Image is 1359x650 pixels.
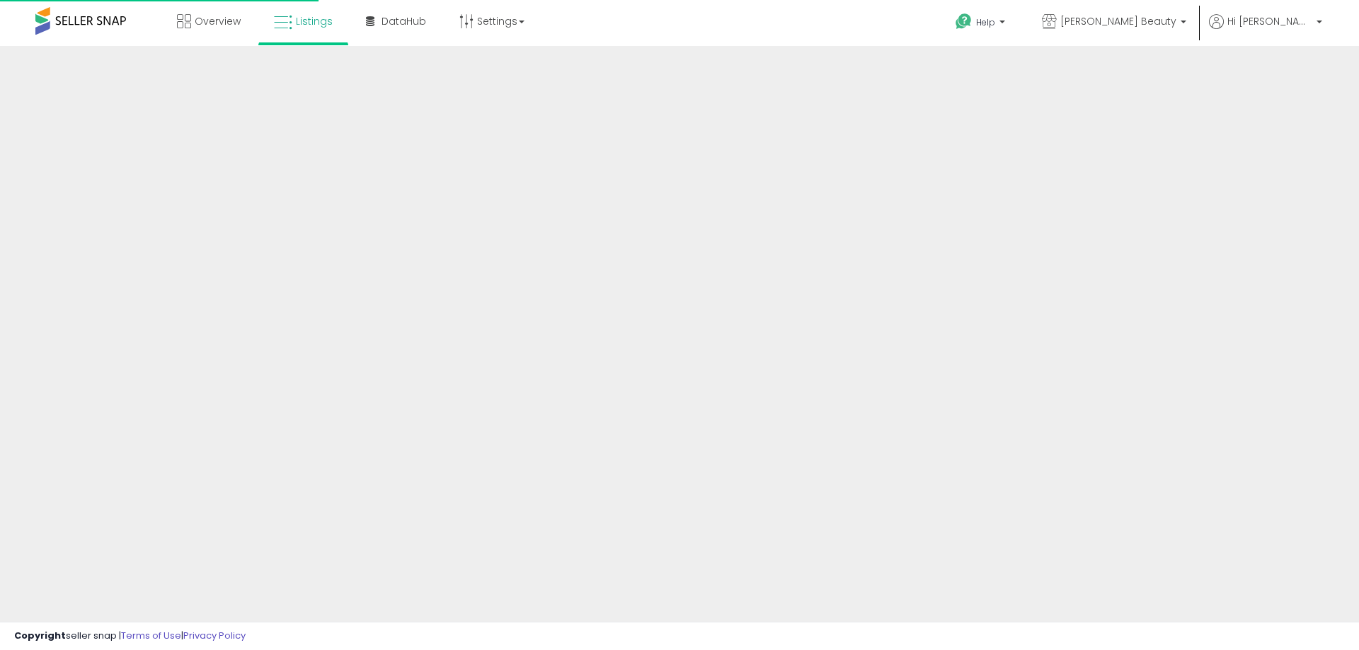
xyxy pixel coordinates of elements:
[944,2,1019,46] a: Help
[955,13,973,30] i: Get Help
[121,629,181,642] a: Terms of Use
[1060,14,1176,28] span: [PERSON_NAME] Beauty
[14,629,66,642] strong: Copyright
[296,14,333,28] span: Listings
[1227,14,1312,28] span: Hi [PERSON_NAME]
[183,629,246,642] a: Privacy Policy
[382,14,426,28] span: DataHub
[976,16,995,28] span: Help
[14,629,246,643] div: seller snap | |
[1209,14,1322,46] a: Hi [PERSON_NAME]
[195,14,241,28] span: Overview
